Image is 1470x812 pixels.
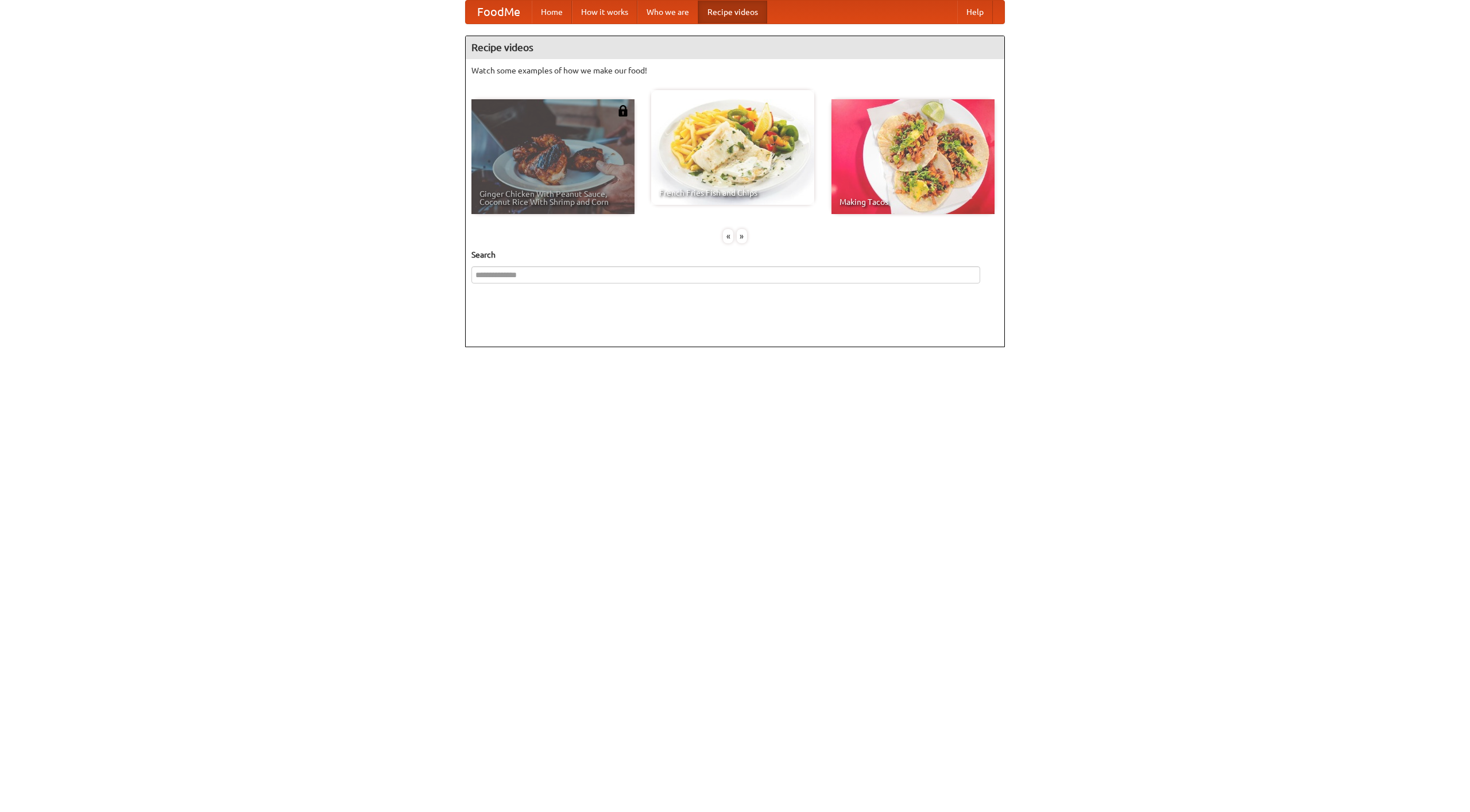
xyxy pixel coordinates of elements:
a: French Fries Fish and Chips [651,90,814,205]
span: French Fries Fish and Chips [659,189,806,197]
a: Home [532,1,572,24]
a: Help [957,1,993,24]
a: Recipe videos [698,1,767,24]
a: Who we are [637,1,698,24]
img: 483408.png [617,105,629,116]
span: Making Tacos [840,198,987,206]
div: » [737,229,747,243]
a: How it works [572,1,637,24]
a: FoodMe [466,1,532,24]
div: « [723,229,733,243]
h4: Recipe videos [466,36,1004,59]
h5: Search [471,249,999,261]
p: Watch some examples of how we make our food! [471,65,999,76]
a: Making Tacos [831,99,995,214]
